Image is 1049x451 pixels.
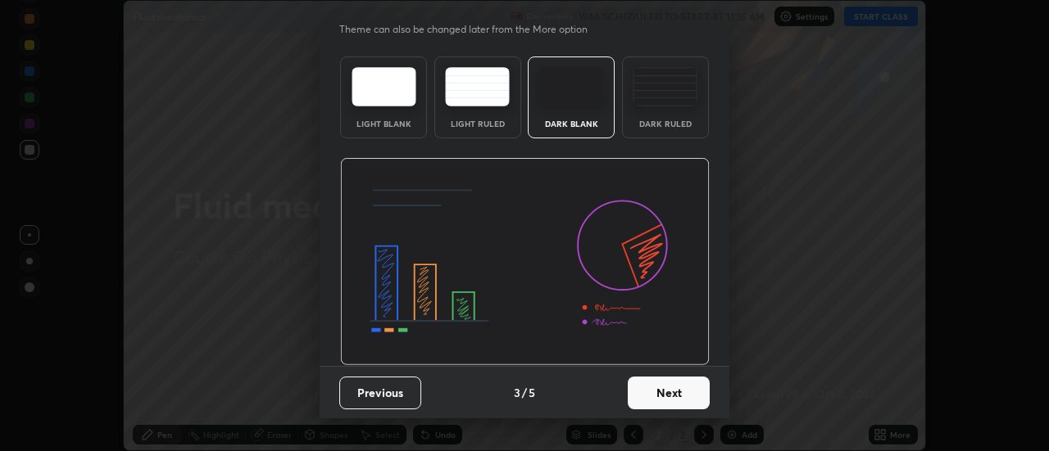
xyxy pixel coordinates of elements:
img: darkThemeBanner.d06ce4a2.svg [340,158,710,366]
div: Dark Blank [538,120,604,128]
button: Next [628,377,710,409]
div: Light Blank [351,120,416,128]
div: Dark Ruled [633,120,698,128]
button: Previous [339,377,421,409]
img: darkTheme.f0cc69e5.svg [539,67,604,106]
div: Light Ruled [445,120,511,128]
h4: / [522,384,527,401]
img: darkRuledTheme.de295e13.svg [633,67,697,106]
img: lightRuledTheme.5fabf969.svg [445,67,510,106]
img: lightTheme.e5ed3b09.svg [352,67,416,106]
h4: 3 [514,384,520,401]
p: Theme can also be changed later from the More option [339,22,605,37]
h4: 5 [529,384,535,401]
